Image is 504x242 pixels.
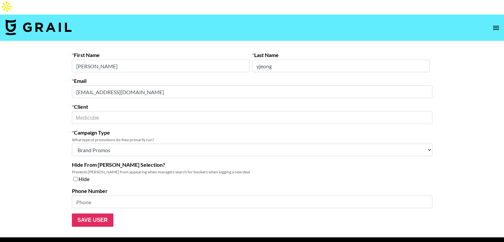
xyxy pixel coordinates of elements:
input: First Name [72,60,250,72]
button: open drawer [489,21,503,34]
label: Campaign Type [72,129,432,136]
div: What type of promotions do they primarily run? [72,137,432,142]
label: Last Name [252,52,430,58]
div: Prevents [PERSON_NAME] from appearing when managers search for bookers when logging a new deal. [72,169,432,174]
input: Email [72,86,432,98]
input: Phone [72,196,432,208]
label: Phone Number [72,188,432,194]
span: Hide [79,176,89,182]
input: Save User [72,213,113,227]
label: Hide From [PERSON_NAME] Selection? [72,161,432,168]
label: Email [72,78,432,84]
label: Client [72,103,432,110]
input: Last Name [252,60,430,72]
img: Grail Talent [5,19,72,35]
label: First Name [72,52,250,58]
